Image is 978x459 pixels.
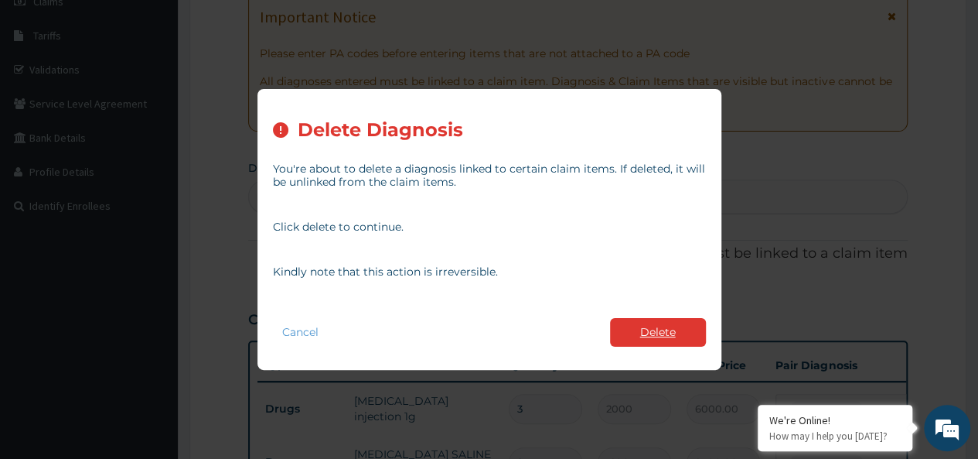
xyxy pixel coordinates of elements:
[769,430,901,443] p: How may I help you today?
[90,133,213,289] span: We're online!
[80,87,260,107] div: Chat with us now
[8,300,295,354] textarea: Type your message and hit 'Enter'
[273,321,328,344] button: Cancel
[610,318,706,347] button: Delete
[254,8,291,45] div: Minimize live chat window
[273,163,706,189] p: You're about to delete a diagnosis linked to certain claim items. If deleted, it will be unlinked...
[29,77,63,116] img: d_794563401_company_1708531726252_794563401
[273,221,706,234] p: Click delete to continue.
[769,413,901,427] div: We're Online!
[298,120,463,141] h2: Delete Diagnosis
[273,265,706,279] p: Kindly note that this action is irreversible.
